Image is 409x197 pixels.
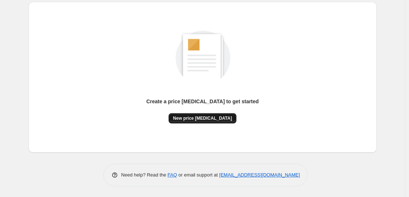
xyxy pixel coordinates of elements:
[167,172,177,178] a: FAQ
[177,172,219,178] span: or email support at
[146,98,259,105] p: Create a price [MEDICAL_DATA] to get started
[121,172,168,178] span: Need help? Read the
[169,113,236,123] button: New price [MEDICAL_DATA]
[219,172,300,178] a: [EMAIL_ADDRESS][DOMAIN_NAME]
[173,115,232,121] span: New price [MEDICAL_DATA]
